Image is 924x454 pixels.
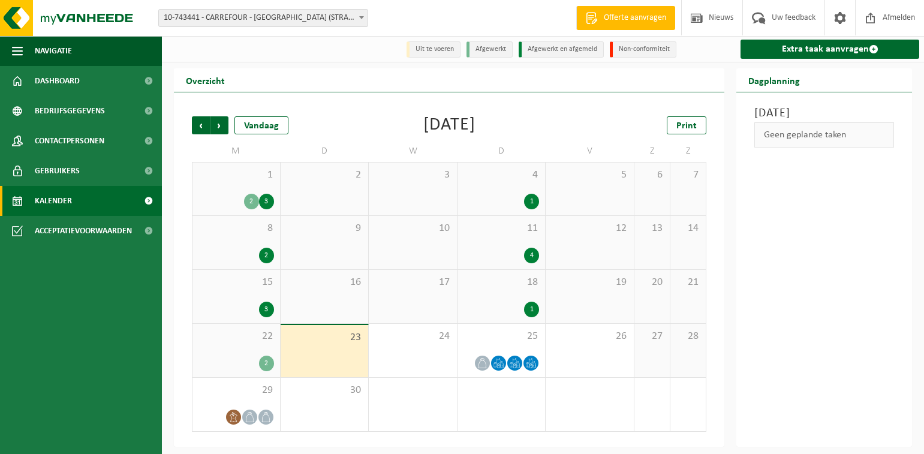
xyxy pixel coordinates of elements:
a: Offerte aanvragen [576,6,675,30]
span: Dashboard [35,66,80,96]
span: 29 [198,384,274,397]
span: 20 [640,276,664,289]
span: 24 [375,330,451,343]
span: 1 [198,169,274,182]
td: D [281,140,369,162]
span: 25 [463,330,540,343]
span: 10-743441 - CARREFOUR - KOKSIJDE (STRANDLAAN) 691 - KOKSIJDE [159,10,368,26]
span: Acceptatievoorwaarden [35,216,132,246]
td: W [369,140,458,162]
span: 30 [287,384,363,397]
span: 7 [676,169,700,182]
div: 2 [244,194,259,209]
div: Vandaag [234,116,288,134]
div: [DATE] [423,116,475,134]
span: Bedrijfsgegevens [35,96,105,126]
td: M [192,140,281,162]
span: 19 [552,276,628,289]
span: 14 [676,222,700,235]
span: Kalender [35,186,72,216]
span: 27 [640,330,664,343]
span: Print [676,121,697,131]
h3: [DATE] [754,104,894,122]
a: Print [667,116,706,134]
span: Contactpersonen [35,126,104,156]
div: 1 [524,194,539,209]
span: 4 [463,169,540,182]
a: Extra taak aanvragen [741,40,919,59]
span: 11 [463,222,540,235]
div: 4 [524,248,539,263]
td: Z [634,140,670,162]
li: Uit te voeren [407,41,461,58]
li: Afgewerkt [466,41,513,58]
h2: Overzicht [174,68,237,92]
div: 2 [259,356,274,371]
li: Afgewerkt en afgemeld [519,41,604,58]
td: Z [670,140,706,162]
span: 5 [552,169,628,182]
span: Vorige [192,116,210,134]
div: 3 [259,194,274,209]
span: Navigatie [35,36,72,66]
span: 2 [287,169,363,182]
li: Non-conformiteit [610,41,676,58]
div: 3 [259,302,274,317]
td: V [546,140,634,162]
span: 13 [640,222,664,235]
span: 21 [676,276,700,289]
span: 17 [375,276,451,289]
span: Gebruikers [35,156,80,186]
span: 10 [375,222,451,235]
span: 6 [640,169,664,182]
span: 8 [198,222,274,235]
span: 3 [375,169,451,182]
div: Geen geplande taken [754,122,894,148]
span: 22 [198,330,274,343]
span: 9 [287,222,363,235]
span: 12 [552,222,628,235]
span: 28 [676,330,700,343]
td: D [458,140,546,162]
span: Volgende [210,116,228,134]
div: 1 [524,302,539,317]
span: 26 [552,330,628,343]
span: 23 [287,331,363,344]
h2: Dagplanning [736,68,812,92]
span: 18 [463,276,540,289]
span: 16 [287,276,363,289]
span: Offerte aanvragen [601,12,669,24]
div: 2 [259,248,274,263]
span: 15 [198,276,274,289]
span: 10-743441 - CARREFOUR - KOKSIJDE (STRANDLAAN) 691 - KOKSIJDE [158,9,368,27]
